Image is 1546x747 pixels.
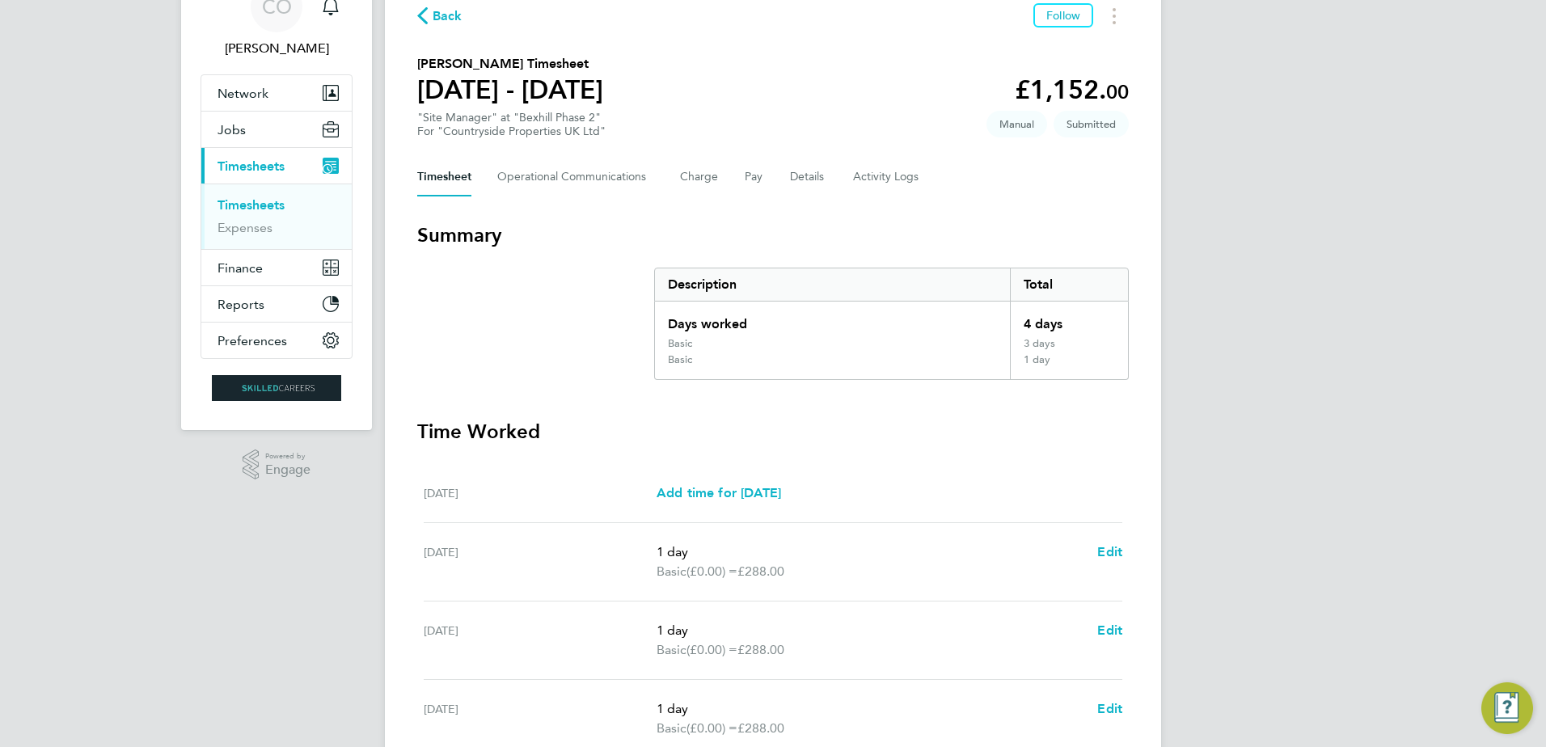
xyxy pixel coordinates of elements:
a: Go to home page [201,375,353,401]
button: Activity Logs [853,158,921,196]
span: Timesheets [218,158,285,174]
span: Preferences [218,333,287,348]
span: £288.00 [737,563,784,579]
span: Edit [1097,701,1122,716]
span: £288.00 [737,642,784,657]
span: Basic [657,562,686,581]
p: 1 day [657,542,1084,562]
button: Follow [1033,3,1093,27]
div: 4 days [1010,302,1128,337]
div: Basic [668,353,692,366]
a: Edit [1097,621,1122,640]
div: "Site Manager" at "Bexhill Phase 2" [417,111,606,138]
span: £288.00 [737,720,784,736]
span: Basic [657,719,686,738]
div: [DATE] [424,542,657,581]
button: Pay [745,158,764,196]
div: For "Countryside Properties UK Ltd" [417,124,606,138]
button: Preferences [201,323,352,358]
h3: Time Worked [417,419,1129,445]
span: This timesheet is Submitted. [1054,111,1129,137]
button: Reports [201,286,352,322]
div: [DATE] [424,621,657,660]
a: Edit [1097,699,1122,719]
span: This timesheet was manually created. [986,111,1047,137]
div: [DATE] [424,699,657,738]
span: Jobs [218,122,246,137]
span: Reports [218,297,264,312]
button: Charge [680,158,719,196]
a: Edit [1097,542,1122,562]
div: Total [1010,268,1128,301]
span: Add time for [DATE] [657,485,781,500]
button: Timesheets [201,148,352,184]
a: Powered byEngage [243,449,311,480]
div: Description [655,268,1010,301]
div: Days worked [655,302,1010,337]
span: Back [433,6,463,26]
h2: [PERSON_NAME] Timesheet [417,54,603,74]
a: Add time for [DATE] [657,483,781,503]
button: Back [417,6,463,26]
a: Expenses [218,220,272,235]
div: Summary [654,268,1129,380]
span: (£0.00) = [686,642,737,657]
div: Basic [668,337,692,350]
app-decimal: £1,152. [1015,74,1129,105]
button: Details [790,158,827,196]
button: Engage Resource Center [1481,682,1533,734]
button: Network [201,75,352,111]
span: Engage [265,463,310,477]
a: Timesheets [218,197,285,213]
div: [DATE] [424,483,657,503]
button: Operational Communications [497,158,654,196]
span: (£0.00) = [686,563,737,579]
h1: [DATE] - [DATE] [417,74,603,106]
span: Powered by [265,449,310,463]
div: 1 day [1010,353,1128,379]
span: Finance [218,260,263,276]
div: 3 days [1010,337,1128,353]
span: Edit [1097,622,1122,638]
span: Craig O'Donovan [201,39,353,58]
span: Basic [657,640,686,660]
span: Edit [1097,544,1122,559]
span: 00 [1106,80,1129,103]
span: Follow [1046,8,1080,23]
button: Timesheets Menu [1100,3,1129,28]
button: Jobs [201,112,352,147]
div: Timesheets [201,184,352,249]
span: (£0.00) = [686,720,737,736]
p: 1 day [657,621,1084,640]
button: Finance [201,250,352,285]
button: Timesheet [417,158,471,196]
p: 1 day [657,699,1084,719]
span: Network [218,86,268,101]
h3: Summary [417,222,1129,248]
img: skilledcareers-logo-retina.png [212,375,341,401]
